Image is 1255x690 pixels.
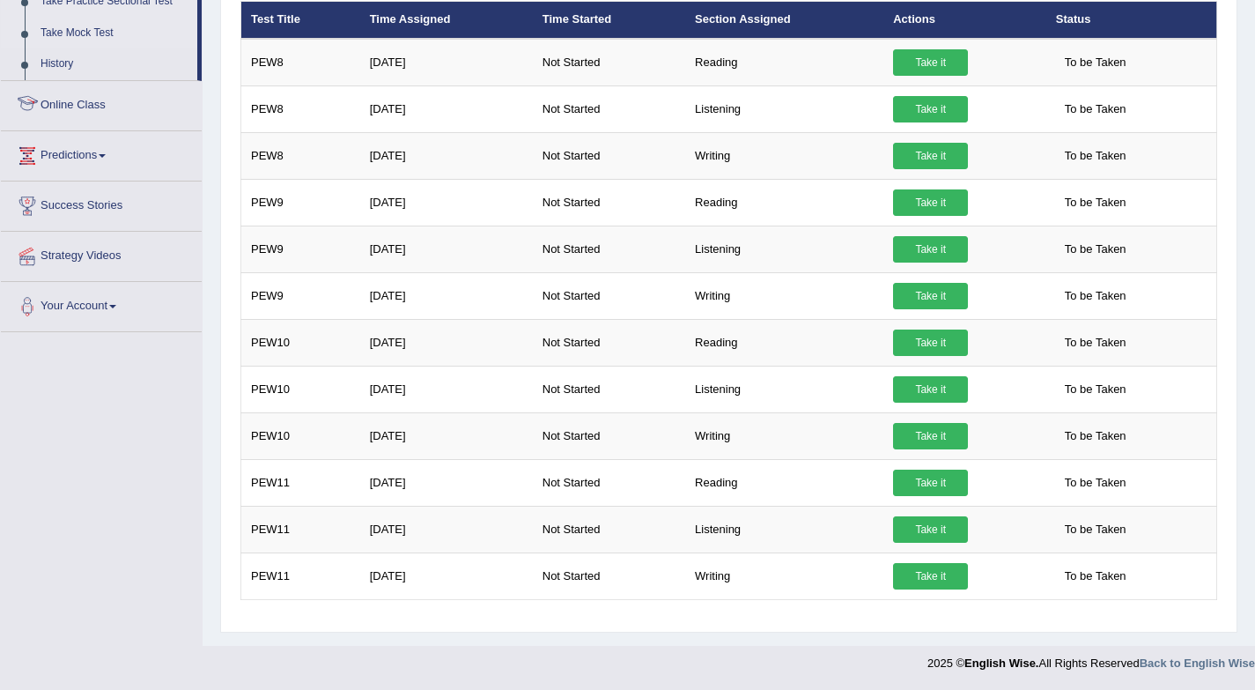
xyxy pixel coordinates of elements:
[360,272,533,319] td: [DATE]
[533,412,685,459] td: Not Started
[1,131,202,175] a: Predictions
[1056,96,1135,122] span: To be Taken
[1056,563,1135,590] span: To be Taken
[685,272,883,319] td: Writing
[533,2,685,39] th: Time Started
[241,2,360,39] th: Test Title
[360,319,533,366] td: [DATE]
[893,283,968,309] a: Take it
[1,182,202,226] a: Success Stories
[241,179,360,226] td: PEW9
[241,39,360,86] td: PEW8
[533,366,685,412] td: Not Started
[533,85,685,132] td: Not Started
[533,506,685,553] td: Not Started
[360,366,533,412] td: [DATE]
[685,553,883,599] td: Writing
[893,236,968,263] a: Take it
[1046,2,1217,39] th: Status
[533,319,685,366] td: Not Started
[893,563,968,590] a: Take it
[241,506,360,553] td: PEW11
[360,226,533,272] td: [DATE]
[685,226,883,272] td: Listening
[360,506,533,553] td: [DATE]
[685,412,883,459] td: Writing
[360,132,533,179] td: [DATE]
[685,459,883,506] td: Reading
[533,272,685,319] td: Not Started
[1056,423,1135,449] span: To be Taken
[1140,657,1255,670] a: Back to English Wise
[893,96,968,122] a: Take it
[360,85,533,132] td: [DATE]
[1056,283,1135,309] span: To be Taken
[685,132,883,179] td: Writing
[893,516,968,543] a: Take it
[927,646,1255,671] div: 2025 © All Rights Reserved
[533,132,685,179] td: Not Started
[533,553,685,599] td: Not Started
[1,232,202,276] a: Strategy Videos
[1056,376,1135,403] span: To be Taken
[893,330,968,356] a: Take it
[360,553,533,599] td: [DATE]
[1,282,202,326] a: Your Account
[685,39,883,86] td: Reading
[883,2,1045,39] th: Actions
[533,226,685,272] td: Not Started
[893,143,968,169] a: Take it
[964,657,1038,670] strong: English Wise.
[360,39,533,86] td: [DATE]
[685,319,883,366] td: Reading
[241,132,360,179] td: PEW8
[241,85,360,132] td: PEW8
[1056,516,1135,543] span: To be Taken
[685,366,883,412] td: Listening
[1056,143,1135,169] span: To be Taken
[360,412,533,459] td: [DATE]
[1056,330,1135,356] span: To be Taken
[893,49,968,76] a: Take it
[685,506,883,553] td: Listening
[893,189,968,216] a: Take it
[1056,49,1135,76] span: To be Taken
[241,412,360,459] td: PEW10
[533,459,685,506] td: Not Started
[685,2,883,39] th: Section Assigned
[241,553,360,599] td: PEW11
[533,179,685,226] td: Not Started
[241,272,360,319] td: PEW9
[33,48,197,80] a: History
[241,226,360,272] td: PEW9
[360,459,533,506] td: [DATE]
[241,319,360,366] td: PEW10
[893,470,968,496] a: Take it
[533,39,685,86] td: Not Started
[685,85,883,132] td: Listening
[360,179,533,226] td: [DATE]
[685,179,883,226] td: Reading
[241,459,360,506] td: PEW11
[1056,470,1135,496] span: To be Taken
[1056,236,1135,263] span: To be Taken
[1056,189,1135,216] span: To be Taken
[360,2,533,39] th: Time Assigned
[893,423,968,449] a: Take it
[241,366,360,412] td: PEW10
[1,81,202,125] a: Online Class
[893,376,968,403] a: Take it
[33,18,197,49] a: Take Mock Test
